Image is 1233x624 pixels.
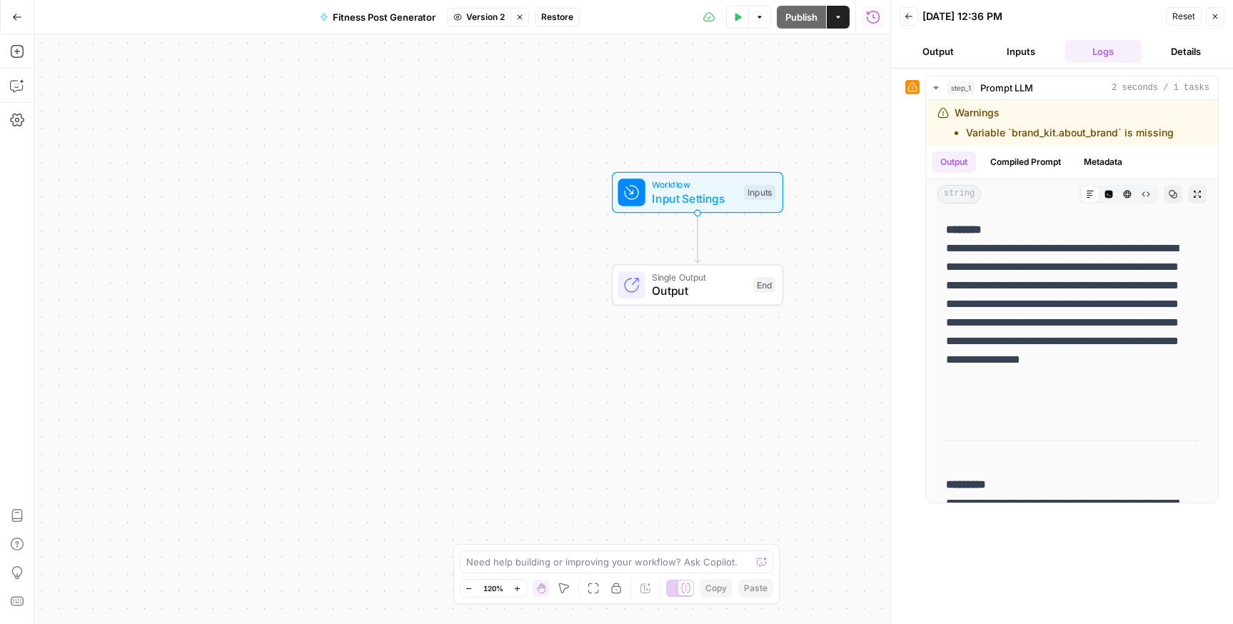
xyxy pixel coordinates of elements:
span: Workflow [652,178,737,191]
button: Copy [700,579,733,598]
span: Input Settings [652,190,737,207]
button: Reset [1166,7,1202,26]
div: End [753,277,775,293]
button: 2 seconds / 1 tasks [926,76,1218,99]
button: Fitness Post Generator [311,6,444,29]
span: Reset [1172,10,1195,23]
g: Edge from start to end [695,213,700,263]
span: Copy [705,582,727,595]
div: Single OutputOutputEnd [565,264,830,306]
span: Publish [785,10,817,24]
span: Paste [744,582,768,595]
div: Inputs [744,185,775,201]
button: Compiled Prompt [982,151,1070,173]
span: Single Output [652,271,746,284]
div: 2 seconds / 1 tasks [926,100,1218,503]
li: Variable `brand_kit.about_brand` is missing [966,126,1174,140]
span: Restore [541,11,573,24]
span: 120% [483,583,503,594]
button: Restore [535,8,580,26]
span: 2 seconds / 1 tasks [1112,81,1209,94]
span: Version 2 [466,11,505,24]
span: string [937,185,981,203]
button: Details [1147,40,1224,63]
div: Warnings [955,106,1174,140]
button: Output [900,40,977,63]
button: Paste [738,579,773,598]
button: Inputs [982,40,1060,63]
span: Output [652,283,746,300]
span: Prompt LLM [980,81,1033,95]
button: Version 2 [447,8,510,26]
div: WorkflowInput SettingsInputs [565,172,830,213]
span: step_1 [947,81,975,95]
span: Fitness Post Generator [333,10,436,24]
button: Metadata [1075,151,1131,173]
button: Output [932,151,976,173]
button: Publish [777,6,826,29]
button: Logs [1065,40,1142,63]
